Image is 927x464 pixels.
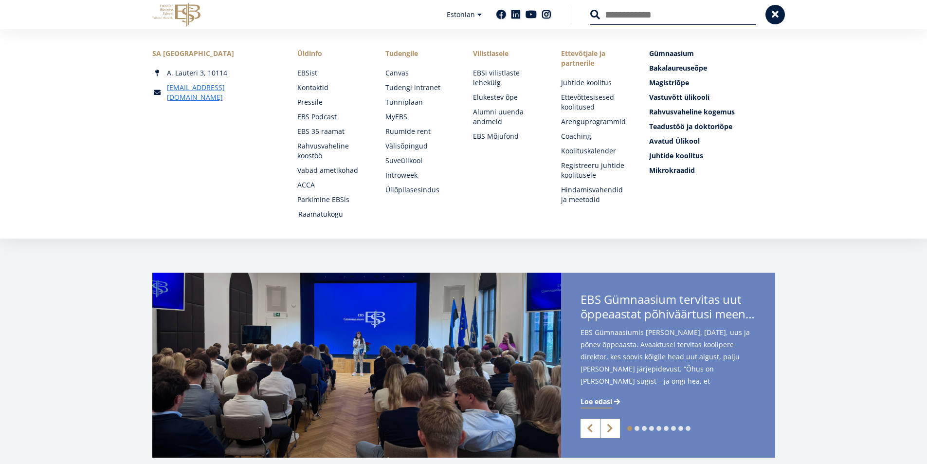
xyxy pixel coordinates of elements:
[664,426,669,431] a: 6
[627,426,632,431] a: 1
[385,49,454,58] a: Tudengile
[473,93,542,102] a: Elukestev õpe
[297,127,366,136] a: EBS 35 raamat
[473,107,542,127] a: Alumni uuenda andmeid
[649,122,775,131] a: Teadustöö ja doktoriõpe
[649,166,775,175] a: Mikrokraadid
[561,146,630,156] a: Koolituskalender
[297,97,366,107] a: Pressile
[298,209,367,219] a: Raamatukogu
[167,83,278,102] a: [EMAIL_ADDRESS][DOMAIN_NAME]
[385,185,454,195] a: Üliõpilasesindus
[649,151,775,161] a: Juhtide koolitus
[542,10,551,19] a: Instagram
[297,141,366,161] a: Rahvusvaheline koostöö
[656,426,661,431] a: 5
[649,166,695,175] span: Mikrokraadid
[152,273,561,458] img: a
[649,151,703,160] span: Juhtide koolitus
[581,397,622,407] a: Loe edasi
[473,131,542,141] a: EBS Mõjufond
[649,78,689,87] span: Magistriõpe
[385,112,454,122] a: MyEBS
[561,131,630,141] a: Coaching
[581,419,600,438] a: Previous
[642,426,647,431] a: 3
[600,419,620,438] a: Next
[511,10,521,19] a: Linkedin
[649,426,654,431] a: 4
[561,117,630,127] a: Arenguprogrammid
[385,68,454,78] a: Canvas
[473,49,542,58] span: Vilistlasele
[473,68,542,88] a: EBSi vilistlaste lehekülg
[496,10,506,19] a: Facebook
[649,63,775,73] a: Bakalaureuseõpe
[686,426,691,431] a: 9
[385,97,454,107] a: Tunniplaan
[649,93,775,102] a: Vastuvõtt ülikooli
[385,127,454,136] a: Ruumide rent
[297,166,366,175] a: Vabad ametikohad
[297,180,366,190] a: ACCA
[526,10,537,19] a: Youtube
[385,156,454,166] a: Suveülikool
[649,122,732,131] span: Teadustöö ja doktoriõpe
[649,63,707,73] span: Bakalaureuseõpe
[385,83,454,93] a: Tudengi intranet
[297,195,366,204] a: Parkimine EBSis
[649,93,709,102] span: Vastuvõtt ülikooli
[649,49,694,58] span: Gümnaasium
[581,326,756,403] span: EBS Gümnaasiumis [PERSON_NAME], [DATE], uus ja põnev õppeaasta. Avaaktusel tervitas koolipere dir...
[385,141,454,151] a: Välisõpingud
[649,107,735,116] span: Rahvusvaheline kogemus
[635,426,639,431] a: 2
[561,78,630,88] a: Juhtide koolitus
[649,136,775,146] a: Avatud Ülikool
[649,49,775,58] a: Gümnaasium
[581,292,756,324] span: EBS Gümnaasium tervitas uut
[649,136,700,146] span: Avatud Ülikool
[649,107,775,117] a: Rahvusvaheline kogemus
[385,170,454,180] a: Introweek
[671,426,676,431] a: 7
[297,49,366,58] span: Üldinfo
[561,93,630,112] a: Ettevõttesisesed koolitused
[297,68,366,78] a: EBSist
[152,49,278,58] div: SA [GEOGRAPHIC_DATA]
[297,112,366,122] a: EBS Podcast
[561,185,630,204] a: Hindamisvahendid ja meetodid
[581,397,612,407] span: Loe edasi
[649,78,775,88] a: Magistriõpe
[561,161,630,180] a: Registreeru juhtide koolitusele
[152,68,278,78] div: A. Lauteri 3, 10114
[581,307,756,321] span: õppeaastat põhiväärtusi meenutades
[297,83,366,93] a: Kontaktid
[561,49,630,68] span: Ettevõtjale ja partnerile
[678,426,683,431] a: 8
